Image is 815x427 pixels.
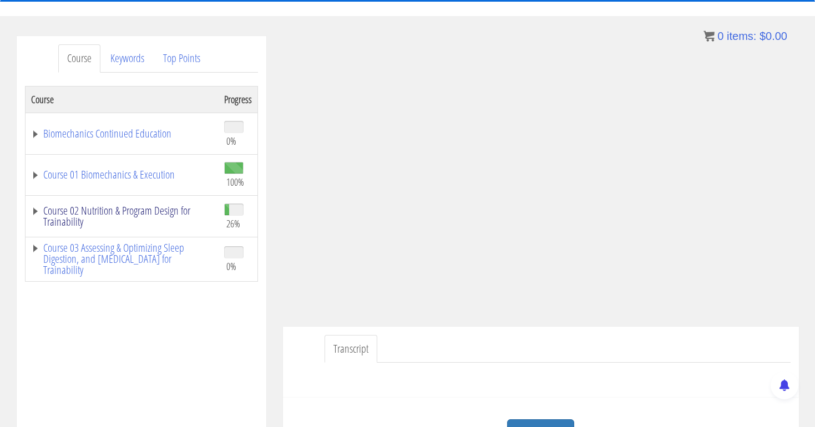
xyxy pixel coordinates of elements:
span: 0% [226,260,236,272]
a: Biomechanics Continued Education [31,128,213,139]
a: Keywords [102,44,153,73]
bdi: 0.00 [760,30,787,42]
a: Course [58,44,100,73]
th: Progress [219,86,258,113]
a: Transcript [325,335,377,363]
span: 0% [226,135,236,147]
th: Course [25,86,219,113]
a: 0 items: $0.00 [703,30,787,42]
span: 100% [226,176,244,188]
span: items: [727,30,756,42]
img: icon11.png [703,30,715,42]
span: $ [760,30,766,42]
a: Top Points [154,44,209,73]
span: 26% [226,217,240,230]
span: 0 [717,30,723,42]
a: Course 02 Nutrition & Program Design for Trainability [31,205,213,227]
a: Course 01 Biomechanics & Execution [31,169,213,180]
a: Course 03 Assessing & Optimizing Sleep Digestion, and [MEDICAL_DATA] for Trainability [31,242,213,276]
